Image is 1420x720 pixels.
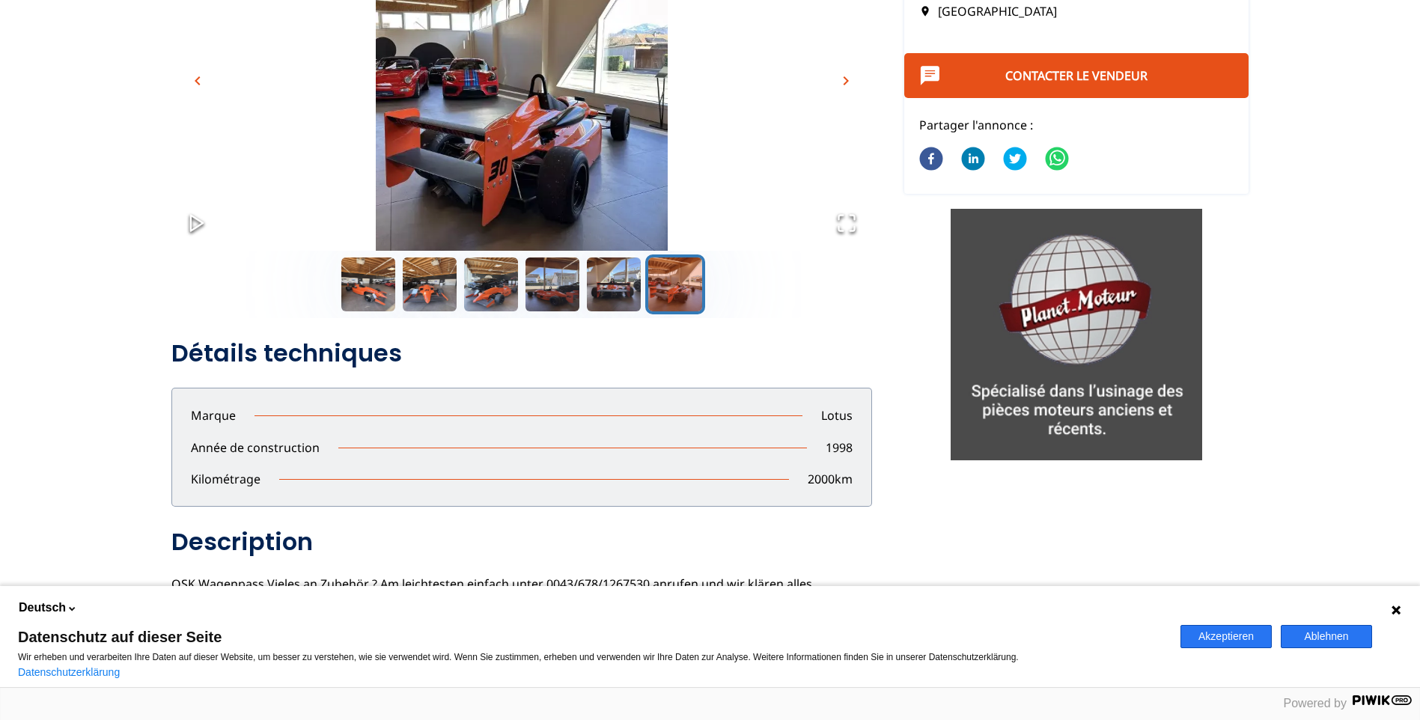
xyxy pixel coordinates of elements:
button: Play or Pause Slideshow [171,198,222,251]
button: Akzeptieren [1180,625,1272,648]
p: 1998 [807,439,871,456]
span: Datenschutz auf dieser Seite [18,629,1162,644]
button: Go to Slide 4 [522,254,582,314]
button: whatsapp [1045,138,1069,183]
p: Kilométrage [172,471,279,487]
button: Go to Slide 2 [400,254,460,314]
button: twitter [1003,138,1027,183]
div: OSK Wagenpass Vieles an Zubehör ? Am leichtesten einfach unter 0043/678/1267530 anrufen und wir k... [171,338,872,591]
div: Thumbnail Navigation [171,254,872,314]
h2: Description [171,527,872,557]
span: chevron_right [837,72,855,90]
button: Go to Slide 1 [338,254,398,314]
button: Ablehnen [1281,625,1372,648]
p: Année de construction [172,439,338,456]
p: Partager l'annonce : [919,117,1234,133]
p: Wir erheben und verarbeiten Ihre Daten auf dieser Website, um besser zu verstehen, wie sie verwen... [18,652,1162,662]
button: Contacter le vendeur [904,53,1249,98]
span: chevron_left [189,72,207,90]
a: Contacter le vendeur [1005,67,1148,84]
button: chevron_right [835,70,857,92]
p: Lotus [802,407,871,424]
a: Datenschutzerklärung [18,666,120,678]
button: Go to Slide 3 [461,254,521,314]
h2: Détails techniques [171,338,872,368]
p: [GEOGRAPHIC_DATA] [919,3,1234,19]
button: facebook [919,138,943,183]
button: Open Fullscreen [821,198,872,251]
span: Powered by [1284,697,1347,710]
button: Go to Slide 6 [645,254,705,314]
button: Go to Slide 5 [584,254,644,314]
button: linkedin [961,138,985,183]
span: Deutsch [19,600,66,616]
p: Marque [172,407,255,424]
button: chevron_left [186,70,209,92]
p: 2000 km [789,471,871,487]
